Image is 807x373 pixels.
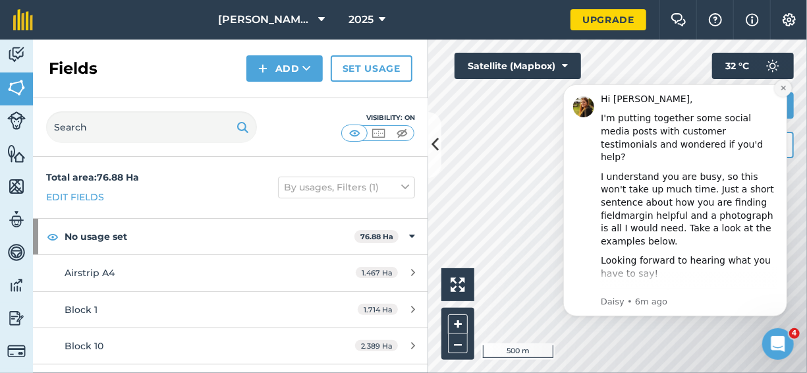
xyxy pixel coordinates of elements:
[33,328,428,364] a: Block 102.389 Ha
[7,210,26,229] img: svg+xml;base64,PD94bWwgdmVyc2lvbj0iMS4wIiBlbmNvZGluZz0idXRmLTgiPz4KPCEtLSBHZW5lcmF0b3I6IEFkb2JlIE...
[33,292,428,328] a: Block 11.714 Ha
[781,13,797,26] img: A cog icon
[348,12,374,28] span: 2025
[331,55,412,82] a: Set usage
[708,13,723,26] img: A question mark icon
[762,328,794,360] iframe: Intercom live chat
[370,127,387,140] img: svg+xml;base64,PHN2ZyB4bWxucz0iaHR0cDovL3d3dy53My5vcmcvMjAwMC9zdmciIHdpZHRoPSI1MCIgaGVpZ2h0PSI0MC...
[725,53,749,79] span: 32 ° C
[46,190,104,204] a: Edit fields
[7,111,26,130] img: svg+xml;base64,PD94bWwgdmVyc2lvbj0iMS4wIiBlbmNvZGluZz0idXRmLTgiPz4KPCEtLSBHZW5lcmF0b3I6IEFkb2JlIE...
[33,255,428,291] a: Airstrip A41.467 Ha
[451,277,465,292] img: Four arrows, one pointing top left, one top right, one bottom right and the last bottom left
[46,171,139,183] strong: Total area : 76.88 Ha
[65,304,97,316] span: Block 1
[246,55,323,82] button: Add
[33,219,428,254] div: No usage set76.88 Ha
[49,58,97,79] h2: Fields
[7,144,26,163] img: svg+xml;base64,PHN2ZyB4bWxucz0iaHR0cDovL3d3dy53My5vcmcvMjAwMC9zdmciIHdpZHRoPSI1NiIgaGVpZ2h0PSI2MC...
[760,53,786,79] img: svg+xml;base64,PD94bWwgdmVyc2lvbj0iMS4wIiBlbmNvZGluZz0idXRmLTgiPz4KPCEtLSBHZW5lcmF0b3I6IEFkb2JlIE...
[543,68,807,366] iframe: Intercom notifications message
[394,127,410,140] img: svg+xml;base64,PHN2ZyB4bWxucz0iaHR0cDovL3d3dy53My5vcmcvMjAwMC9zdmciIHdpZHRoPSI1MCIgaGVpZ2h0PSI0MC...
[237,119,249,135] img: svg+xml;base64,PHN2ZyB4bWxucz0iaHR0cDovL3d3dy53My5vcmcvMjAwMC9zdmciIHdpZHRoPSIxOSIgaGVpZ2h0PSIyNC...
[341,113,415,123] div: Visibility: On
[671,13,686,26] img: Two speech bubbles overlapping with the left bubble in the forefront
[7,275,26,295] img: svg+xml;base64,PD94bWwgdmVyc2lvbj0iMS4wIiBlbmNvZGluZz0idXRmLTgiPz4KPCEtLSBHZW5lcmF0b3I6IEFkb2JlIE...
[258,61,267,76] img: svg+xml;base64,PHN2ZyB4bWxucz0iaHR0cDovL3d3dy53My5vcmcvMjAwMC9zdmciIHdpZHRoPSIxNCIgaGVpZ2h0PSIyNC...
[7,342,26,360] img: svg+xml;base64,PD94bWwgdmVyc2lvbj0iMS4wIiBlbmNvZGluZz0idXRmLTgiPz4KPCEtLSBHZW5lcmF0b3I6IEFkb2JlIE...
[358,304,398,315] span: 1.714 Ha
[448,314,468,334] button: +
[7,45,26,65] img: svg+xml;base64,PD94bWwgdmVyc2lvbj0iMS4wIiBlbmNvZGluZz0idXRmLTgiPz4KPCEtLSBHZW5lcmF0b3I6IEFkb2JlIE...
[65,219,354,254] strong: No usage set
[448,334,468,353] button: –
[789,328,800,339] span: 4
[355,340,398,351] span: 2.389 Ha
[65,267,115,279] span: Airstrip A4
[7,243,26,262] img: svg+xml;base64,PD94bWwgdmVyc2lvbj0iMS4wIiBlbmNvZGluZz0idXRmLTgiPz4KPCEtLSBHZW5lcmF0b3I6IEFkb2JlIE...
[7,308,26,328] img: svg+xml;base64,PD94bWwgdmVyc2lvbj0iMS4wIiBlbmNvZGluZz0idXRmLTgiPz4KPCEtLSBHZW5lcmF0b3I6IEFkb2JlIE...
[218,12,313,28] span: [PERSON_NAME] Macs
[360,232,393,241] strong: 76.88 Ha
[7,78,26,98] img: svg+xml;base64,PHN2ZyB4bWxucz0iaHR0cDovL3d3dy53My5vcmcvMjAwMC9zdmciIHdpZHRoPSI1NiIgaGVpZ2h0PSI2MC...
[46,111,257,143] input: Search
[455,53,581,79] button: Satellite (Mapbox)
[47,229,59,244] img: svg+xml;base64,PHN2ZyB4bWxucz0iaHR0cDovL3d3dy53My5vcmcvMjAwMC9zdmciIHdpZHRoPSIxOCIgaGVpZ2h0PSIyNC...
[746,12,759,28] img: svg+xml;base64,PHN2ZyB4bWxucz0iaHR0cDovL3d3dy53My5vcmcvMjAwMC9zdmciIHdpZHRoPSIxNyIgaGVpZ2h0PSIxNy...
[570,9,646,30] a: Upgrade
[13,9,33,30] img: fieldmargin Logo
[7,177,26,196] img: svg+xml;base64,PHN2ZyB4bWxucz0iaHR0cDovL3d3dy53My5vcmcvMjAwMC9zdmciIHdpZHRoPSI1NiIgaGVpZ2h0PSI2MC...
[356,267,398,278] span: 1.467 Ha
[65,340,103,352] span: Block 10
[278,177,415,198] button: By usages, Filters (1)
[712,53,794,79] button: 32 °C
[347,127,363,140] img: svg+xml;base64,PHN2ZyB4bWxucz0iaHR0cDovL3d3dy53My5vcmcvMjAwMC9zdmciIHdpZHRoPSI1MCIgaGVpZ2h0PSI0MC...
